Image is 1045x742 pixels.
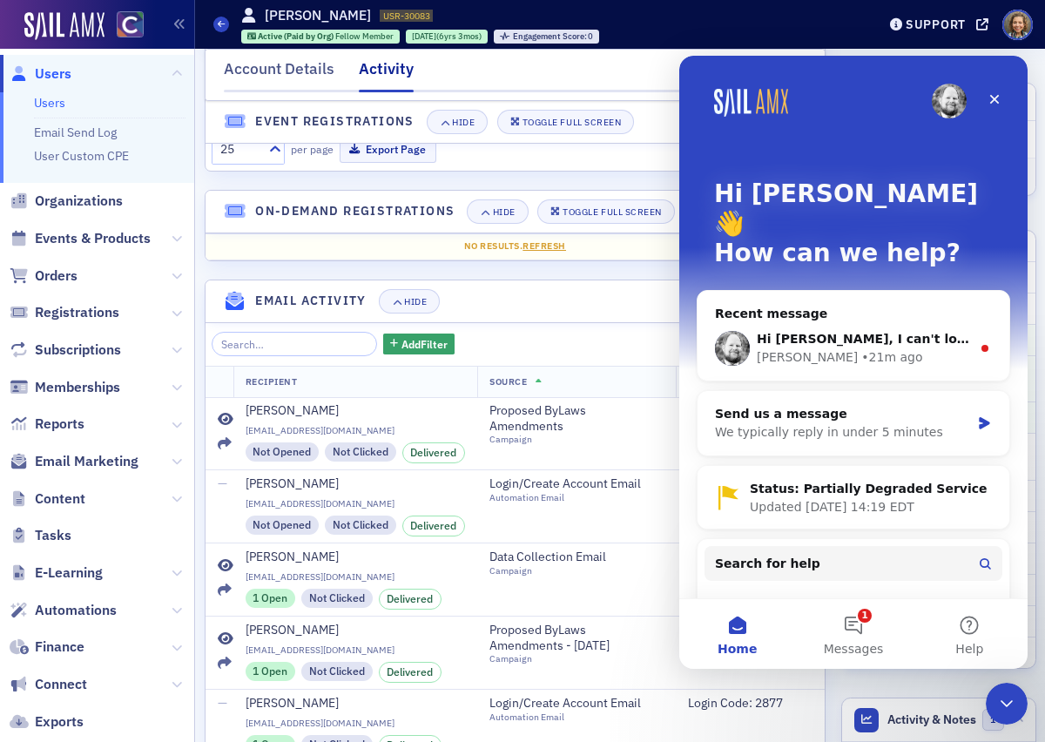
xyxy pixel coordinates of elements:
div: Delivered [379,589,442,610]
button: Search for help [25,490,323,525]
div: (6yrs 3mos) [412,30,482,42]
div: Delivered [379,662,442,683]
div: Redirect an Event to a 3rd Party URL [25,532,323,564]
a: User Custom CPE [34,148,129,164]
span: Tasks [35,526,71,545]
h4: On-Demand Registrations [255,202,455,220]
span: Subscriptions [35,341,121,360]
a: Email Marketing [10,452,138,471]
div: We typically reply in under 5 minutes [36,368,291,386]
a: Memberships [10,378,120,397]
span: Connect [35,675,87,694]
span: Organizations [35,192,123,211]
a: Tasks [10,526,71,545]
div: Not Clicked [301,589,373,608]
span: [EMAIL_ADDRESS][DOMAIN_NAME] [246,718,466,729]
button: Hide [427,110,488,134]
a: Automations [10,601,117,620]
div: Activity [359,57,414,92]
a: Events & Products [10,229,151,248]
span: [DATE] [412,30,436,42]
a: Exports [10,712,84,732]
span: [EMAIL_ADDRESS][DOMAIN_NAME] [246,571,466,583]
span: Home [38,587,78,599]
a: Login/Create Account EmailAutomation Email [489,696,664,723]
span: Proposed ByLaws Amendments - [DATE] [489,623,648,653]
span: Updated [DATE] 14:19 EDT [71,444,235,458]
span: — [218,476,227,491]
span: Registrations [35,303,119,322]
span: Email Marketing [35,452,138,471]
a: Active (Paid by Org) Fellow Member [247,30,394,42]
div: Status: Partially Degraded ServiceUpdated [DATE] 14:19 EDT [18,410,330,475]
div: Not Clicked [301,662,373,681]
div: Hide [452,118,475,127]
img: SailAMX [117,11,144,38]
div: Not Clicked [325,516,396,535]
a: [PERSON_NAME] [246,403,466,419]
button: Hide [379,289,440,314]
button: AddFilter [383,334,455,355]
div: [PERSON_NAME] [246,696,339,712]
h4: Event Registrations [255,112,415,131]
span: Events & Products [35,229,151,248]
div: Toggle Full Screen [522,118,621,127]
div: [PERSON_NAME] [246,623,339,638]
a: Data Collection EmailCampaign [489,550,664,577]
div: Not Clicked [325,442,396,462]
span: Reports [35,415,84,434]
div: Hide [404,297,427,307]
div: 1 Open [246,662,296,681]
iframe: Intercom live chat [679,56,1028,669]
div: Account Details [224,57,334,90]
span: — [218,695,227,711]
a: Reports [10,415,84,434]
a: Subscriptions [10,341,121,360]
a: Organizations [10,192,123,211]
span: Orders [35,266,78,286]
span: Search for help [36,499,141,517]
a: Connect [10,675,87,694]
div: Toggle Full Screen [563,207,661,217]
a: SailAMX [24,12,104,40]
span: Login Code: 2877 [688,696,846,712]
span: E-Learning [35,563,103,583]
span: Refresh [522,239,566,252]
a: Users [10,64,71,84]
div: Delivered [402,442,466,463]
span: Login/Create Account Email [489,696,648,712]
div: Not Opened [246,442,320,462]
a: View Homepage [104,11,144,41]
span: 1 [982,709,1004,731]
span: Recipient [246,375,298,388]
div: Send us a messageWe typically reply in under 5 minutes [17,334,331,401]
span: [EMAIL_ADDRESS][DOMAIN_NAME] [246,644,466,656]
span: [EMAIL_ADDRESS][DOMAIN_NAME] [246,498,466,509]
div: Campaign [489,653,648,664]
a: Registrations [10,303,119,322]
div: 2019-05-17 00:00:00 [406,30,488,44]
a: [PERSON_NAME] [246,550,466,565]
div: Showing out of items [624,141,812,157]
div: [PERSON_NAME] [246,476,339,492]
span: Activity & Notes [887,711,976,729]
a: [PERSON_NAME] [246,476,466,492]
div: Campaign [489,565,648,577]
button: Messages [116,543,232,613]
span: Profile [1002,10,1033,40]
span: Fellow Member [335,30,394,42]
div: Campaign [489,434,648,445]
span: Engagement Score : [513,30,589,42]
a: Finance [10,637,84,657]
span: Exports [35,712,84,732]
span: Proposed ByLaws Amendments [489,403,648,434]
div: Delivered [402,516,466,536]
a: Email Send Log [34,125,117,140]
span: [EMAIL_ADDRESS][DOMAIN_NAME] [246,425,466,436]
div: 1 Open [246,589,296,608]
span: Automations [35,601,117,620]
label: per page [291,141,334,157]
div: 0 [513,32,594,42]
